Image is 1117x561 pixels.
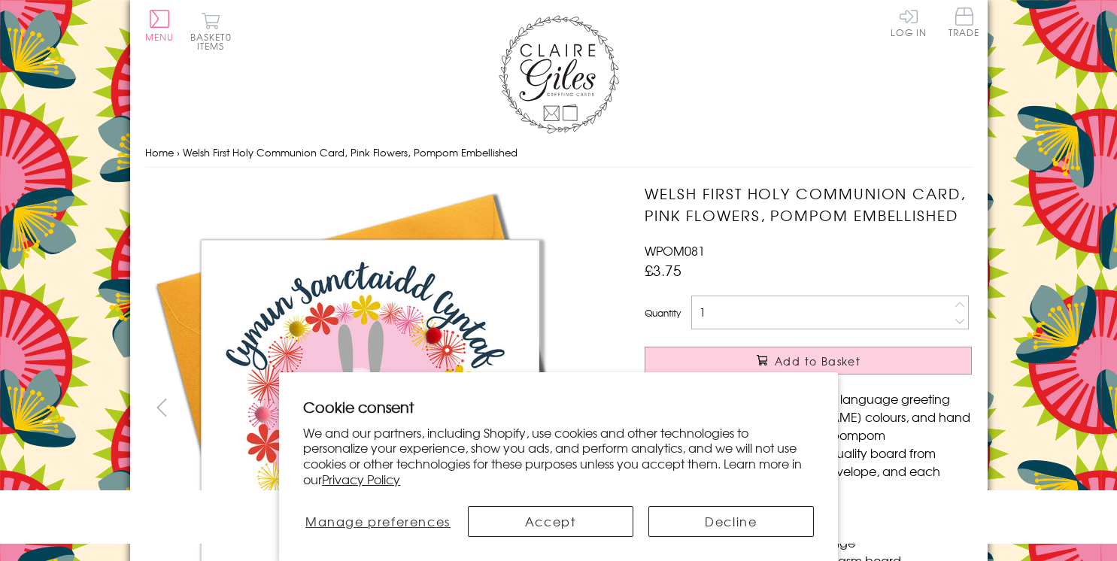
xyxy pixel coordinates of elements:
[145,145,174,159] a: Home
[648,506,814,537] button: Decline
[949,8,980,40] a: Trade
[145,30,175,44] span: Menu
[645,241,705,259] span: WPOM081
[303,396,814,417] h2: Cookie consent
[183,145,518,159] span: Welsh First Holy Communion Card, Pink Flowers, Pompom Embellished
[305,512,451,530] span: Manage preferences
[190,12,232,50] button: Basket0 items
[145,138,973,168] nav: breadcrumbs
[177,145,180,159] span: ›
[303,425,814,487] p: We and our partners, including Shopify, use cookies and other technologies to personalize your ex...
[303,506,452,537] button: Manage preferences
[645,306,681,320] label: Quantity
[499,15,619,134] img: Claire Giles Greetings Cards
[645,183,972,226] h1: Welsh First Holy Communion Card, Pink Flowers, Pompom Embellished
[322,470,400,488] a: Privacy Policy
[645,259,681,280] span: £3.75
[197,30,232,53] span: 0 items
[891,8,927,37] a: Log In
[145,10,175,41] button: Menu
[645,347,972,375] button: Add to Basket
[468,506,633,537] button: Accept
[949,8,980,37] span: Trade
[775,353,861,368] span: Add to Basket
[145,390,179,424] button: prev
